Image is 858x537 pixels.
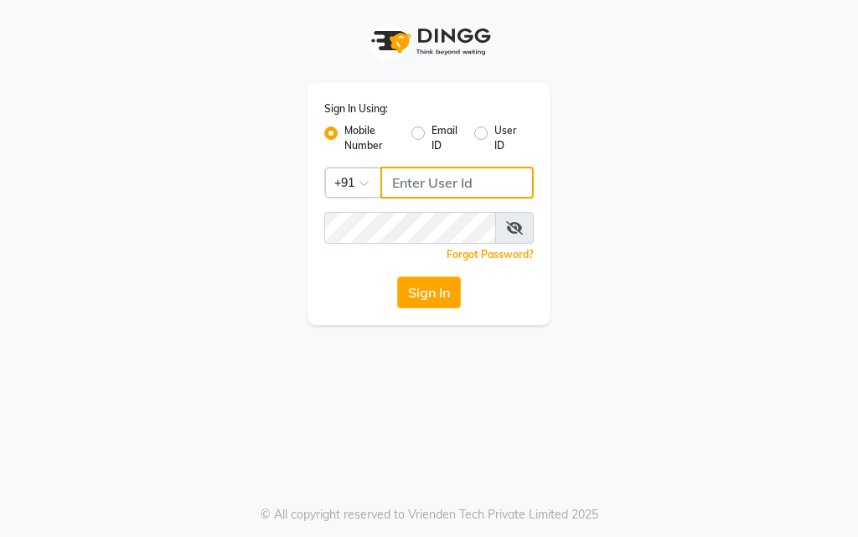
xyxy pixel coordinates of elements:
[380,167,534,199] input: Username
[362,17,496,66] img: logo1.svg
[344,123,398,153] label: Mobile Number
[494,123,520,153] label: User ID
[447,248,534,261] a: Forgot Password?
[324,212,496,244] input: Username
[324,101,388,116] label: Sign In Using:
[432,123,460,153] label: Email ID
[397,276,461,308] button: Sign In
